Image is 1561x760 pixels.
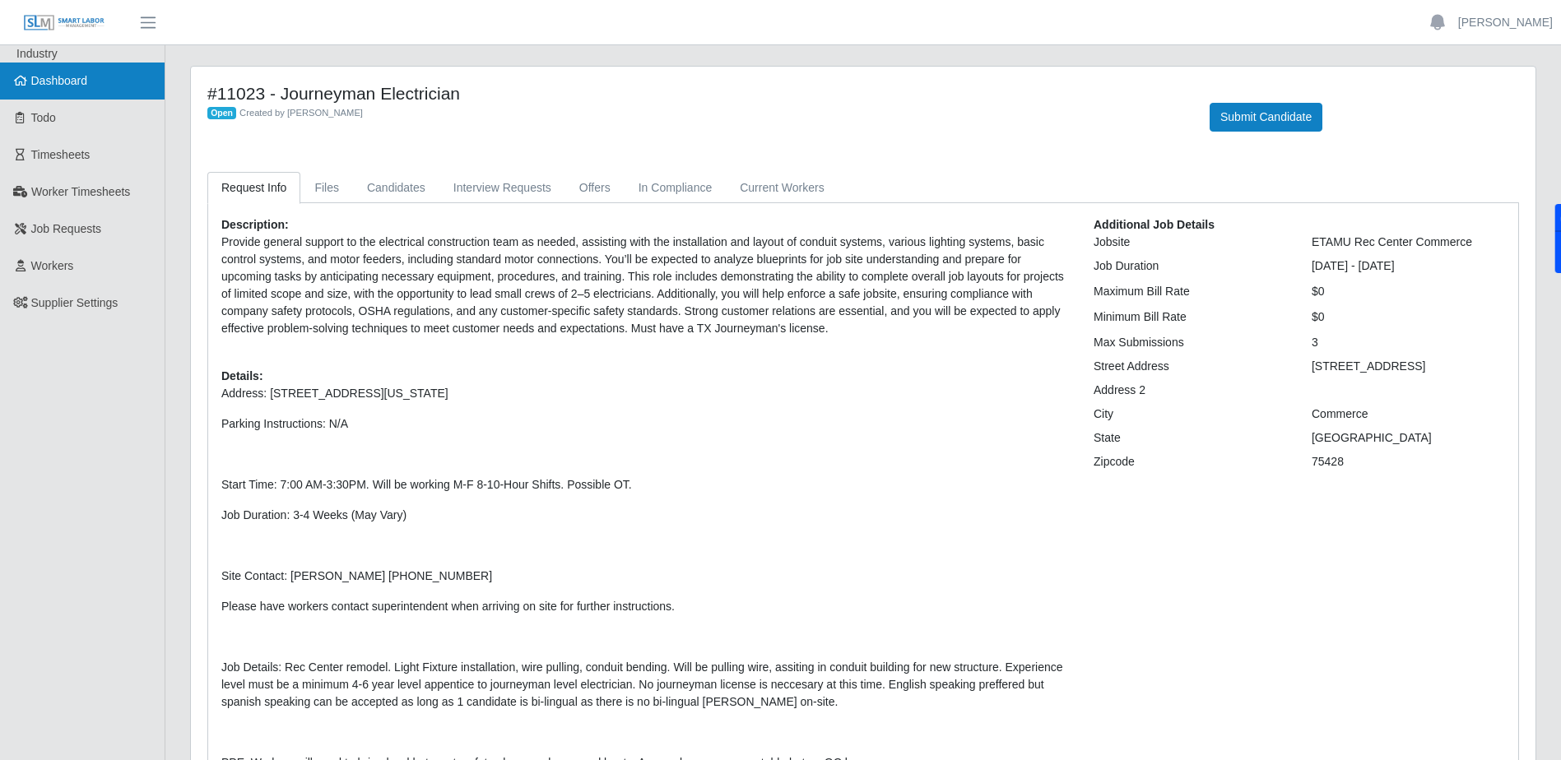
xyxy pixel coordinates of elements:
[207,107,236,120] span: Open
[31,185,130,198] span: Worker Timesheets
[16,47,58,60] span: Industry
[1081,234,1299,251] div: Jobsite
[31,296,118,309] span: Supplier Settings
[439,172,565,204] a: Interview Requests
[1299,234,1517,251] div: ETAMU Rec Center Commerce
[1081,382,1299,399] div: Address 2
[239,108,363,118] span: Created by [PERSON_NAME]
[221,598,1069,615] p: Please have workers contact superintendent when arriving on site for further instructions.
[1081,429,1299,447] div: State
[1299,283,1517,300] div: $0
[1094,218,1215,231] b: Additional Job Details
[1081,405,1299,423] div: City
[31,148,91,161] span: Timesheets
[221,234,1069,337] p: Provide general support to the electrical construction team as needed, assisting with the install...
[300,172,353,204] a: Files
[207,172,300,204] a: Request Info
[221,218,289,231] b: Description:
[1081,283,1299,300] div: Maximum Bill Rate
[1081,308,1299,326] div: Minimum Bill Rate
[31,222,102,235] span: Job Requests
[625,172,727,204] a: In Compliance
[1299,334,1517,351] div: 3
[353,172,439,204] a: Candidates
[221,369,263,382] b: Details:
[1458,14,1553,31] a: [PERSON_NAME]
[1299,453,1517,470] div: 75428
[1299,257,1517,275] div: [DATE] - [DATE]
[221,507,1069,524] p: Job Duration: 3-4 Weeks (May Vary)
[31,74,88,87] span: Dashboard
[1081,453,1299,470] div: Zipcode
[1299,429,1517,447] div: [GEOGRAPHIC_DATA]
[1210,103,1322,132] button: Submit Candidate
[221,385,1069,402] p: Address: [STREET_ADDRESS][US_STATE]
[1081,257,1299,275] div: Job Duration
[726,172,838,204] a: Current Workers
[207,83,1185,104] h4: #11023 - Journeyman Electrician
[221,659,1069,711] p: Job Details: Rec Center remodel. Light Fixture installation, wire pulling, conduit bending. Will ...
[1299,358,1517,375] div: [STREET_ADDRESS]
[1081,334,1299,351] div: Max Submissions
[221,476,1069,494] p: Start Time: 7:00 AM-3:30PM. Will be working M-F 8-10-Hour Shifts. Possible OT.
[1081,358,1299,375] div: Street Address
[31,259,74,272] span: Workers
[31,111,56,124] span: Todo
[23,14,105,32] img: SLM Logo
[221,568,1069,585] p: Site Contact: [PERSON_NAME] [PHONE_NUMBER]
[1299,405,1517,423] div: Commerce
[565,172,625,204] a: Offers
[221,415,1069,433] p: Parking Instructions: N/A
[1299,308,1517,326] div: $0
